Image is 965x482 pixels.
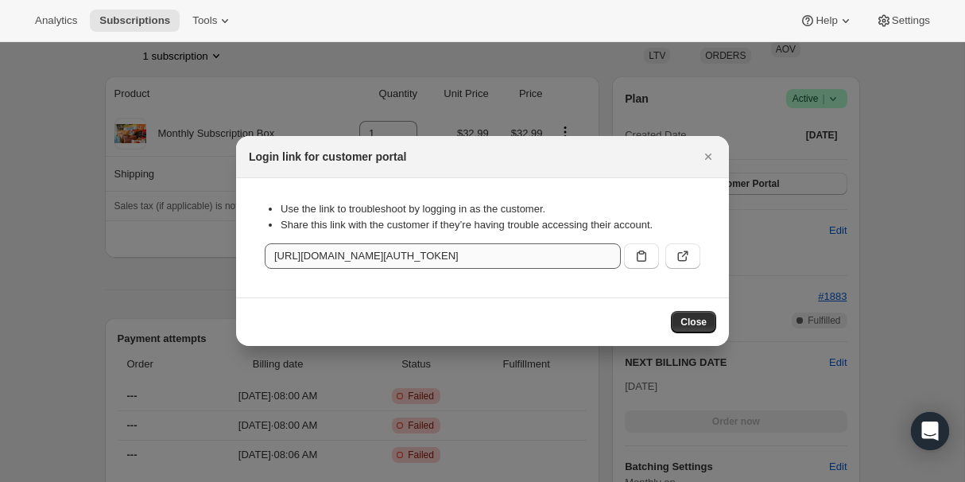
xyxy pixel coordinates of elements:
button: Close [671,311,716,333]
span: Analytics [35,14,77,27]
span: Help [816,14,837,27]
h2: Login link for customer portal [249,149,406,165]
button: Subscriptions [90,10,180,32]
button: Tools [183,10,242,32]
div: Open Intercom Messenger [911,412,949,450]
span: Tools [192,14,217,27]
button: Close [697,146,719,168]
button: Analytics [25,10,87,32]
span: Settings [892,14,930,27]
span: Subscriptions [99,14,170,27]
li: Use the link to troubleshoot by logging in as the customer. [281,201,700,217]
button: Settings [866,10,940,32]
li: Share this link with the customer if they’re having trouble accessing their account. [281,217,700,233]
button: Help [790,10,862,32]
span: Close [680,316,707,328]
